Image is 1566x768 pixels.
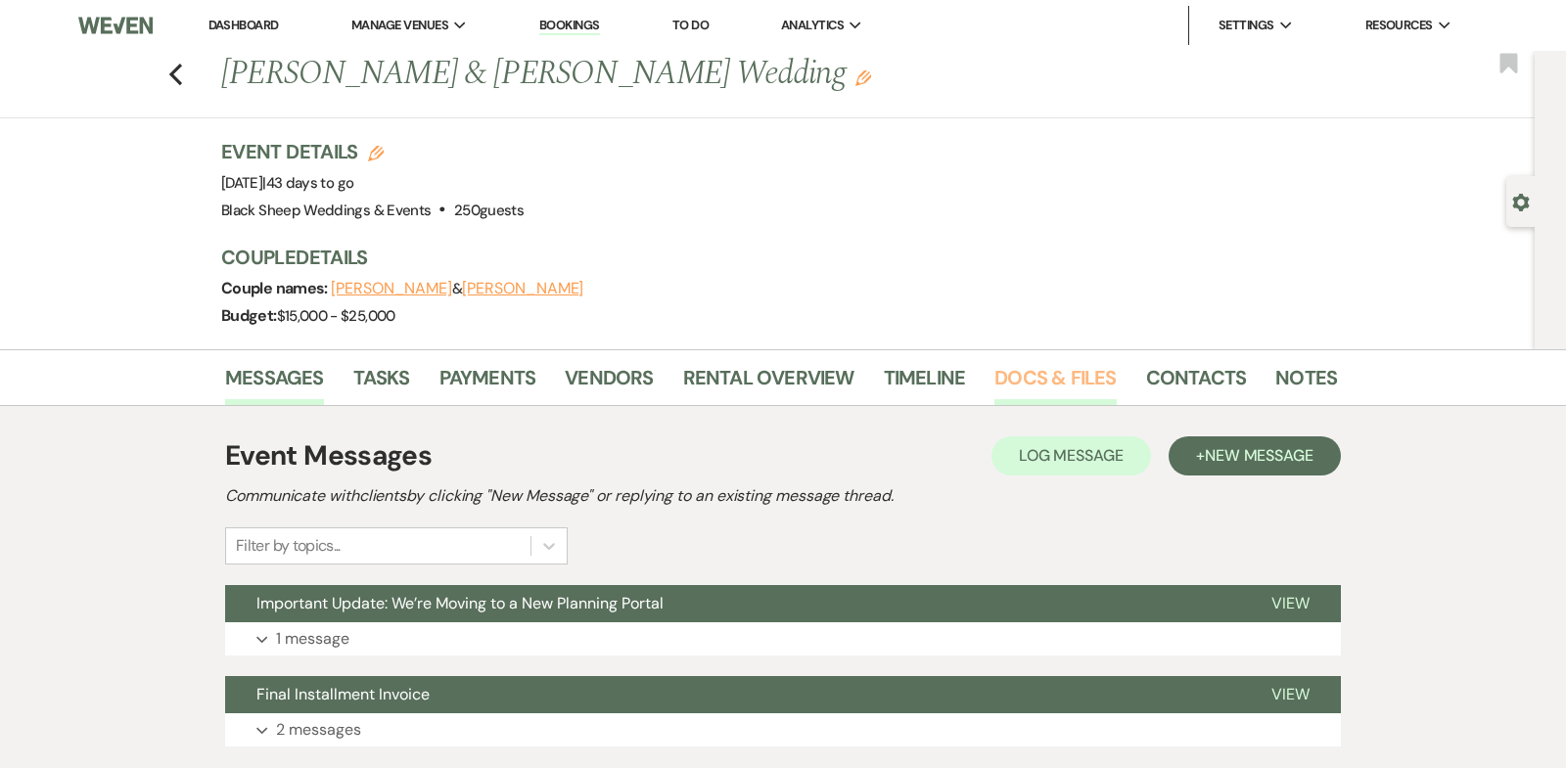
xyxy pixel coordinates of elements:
button: View [1240,585,1341,622]
h3: Event Details [221,138,524,165]
h1: Event Messages [225,435,432,476]
h1: [PERSON_NAME] & [PERSON_NAME] Wedding [221,51,1098,98]
a: Vendors [565,362,653,405]
button: [PERSON_NAME] [462,281,583,296]
span: Important Update: We’re Moving to a New Planning Portal [256,593,664,613]
span: Final Installment Invoice [256,684,430,704]
a: Payments [439,362,536,405]
span: Analytics [781,16,844,35]
h3: Couple Details [221,244,1317,271]
span: Resources [1365,16,1433,35]
button: Log Message [991,436,1151,475]
span: Manage Venues [351,16,448,35]
a: Timeline [884,362,966,405]
span: $15,000 - $25,000 [277,306,395,326]
button: Edit [855,68,871,86]
span: | [262,173,353,193]
h2: Communicate with clients by clicking "New Message" or replying to an existing message thread. [225,484,1341,508]
span: Couple names: [221,278,331,298]
p: 1 message [276,626,349,652]
span: 250 guests [454,201,524,220]
a: Bookings [539,17,600,35]
span: Log Message [1019,445,1124,466]
img: Weven Logo [78,5,153,46]
button: Final Installment Invoice [225,676,1240,713]
a: Contacts [1146,362,1247,405]
span: View [1271,684,1310,704]
a: To Do [672,17,709,33]
span: Settings [1219,16,1274,35]
button: View [1240,676,1341,713]
button: 2 messages [225,713,1341,746]
span: [DATE] [221,173,353,193]
span: New Message [1205,445,1313,466]
button: 1 message [225,622,1341,655]
button: +New Message [1169,436,1341,475]
button: Open lead details [1512,192,1530,210]
button: [PERSON_NAME] [331,281,452,296]
p: 2 messages [276,717,361,743]
span: Black Sheep Weddings & Events [221,201,431,220]
div: Filter by topics... [236,534,341,558]
a: Rental Overview [683,362,854,405]
span: & [331,279,583,298]
a: Dashboard [208,17,279,33]
a: Tasks [353,362,410,405]
span: Budget: [221,305,277,326]
span: 43 days to go [266,173,354,193]
button: Important Update: We’re Moving to a New Planning Portal [225,585,1240,622]
a: Docs & Files [994,362,1116,405]
span: View [1271,593,1310,613]
a: Messages [225,362,324,405]
a: Notes [1275,362,1337,405]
